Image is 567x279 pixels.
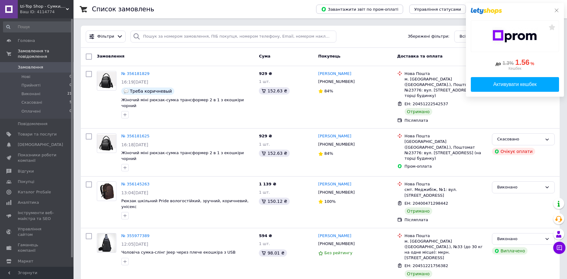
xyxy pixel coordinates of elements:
[405,217,487,223] div: Післяплата
[317,140,356,148] div: [PHONE_NUMBER]
[130,31,336,43] input: Пошук за номером замовлення, ПІБ покупця, номером телефону, Email, номером накладної
[259,150,289,157] div: 152.63 ₴
[497,236,542,242] div: Виконано
[409,5,466,14] button: Управління статусами
[124,89,129,94] img: :speech_balloon:
[3,21,72,32] input: Пошук
[97,34,114,39] span: Фільтри
[18,142,63,147] span: [DEMOGRAPHIC_DATA]
[121,199,248,209] a: Рюкзак шкільний Pride вологостійкий, зручний, коричневий, унісекс
[553,242,565,254] button: Чат з покупцем
[317,240,356,248] div: [PHONE_NUMBER]
[492,247,527,255] div: Виплачено
[259,182,276,186] span: 1 139 ₴
[18,242,57,253] span: Гаманець компанії
[405,187,487,198] div: смт. Меджибіж, №1: вул. [STREET_ADDRESS]
[324,251,353,255] span: Без рейтингу
[259,134,272,138] span: 929 ₴
[121,233,149,238] a: № 355977389
[18,121,47,127] span: Повідомлення
[121,80,148,84] span: 16:19[DATE]
[130,89,172,94] span: Треба коричневый
[317,188,356,196] div: [PHONE_NUMBER]
[405,201,448,206] span: ЕН: 20400471298442
[18,210,57,221] span: Інструменти веб-майстра та SEO
[20,4,66,9] span: Izi-Top Shop - Сумки, рюкзаки, бананки, клатчі, портфелі, слінги, гаманці
[18,259,33,264] span: Маркет
[18,38,35,43] span: Головна
[259,233,272,238] span: 594 ₴
[405,164,487,169] div: Пром-оплата
[324,199,336,204] span: 100%
[121,151,244,161] a: Жіночий міні рюкзак-сумка трансформер 2 в 1 з екошкіри чорний
[405,270,432,277] div: Отримано
[97,181,116,201] a: Фото товару
[405,181,487,187] div: Нова Пошта
[259,241,270,246] span: 1 шт.
[121,190,148,195] span: 13:04[DATE]
[18,48,74,59] span: Замовлення та повідомлення
[21,74,30,80] span: Нові
[317,78,356,86] div: [PHONE_NUMBER]
[405,118,487,123] div: Післяплата
[70,100,72,105] span: 5
[20,9,74,15] div: Ваш ID: 4114774
[21,109,41,114] span: Оплачені
[405,207,432,215] div: Отримано
[324,151,333,156] span: 84%
[97,233,116,252] img: Фото товару
[405,133,487,139] div: Нова Пошта
[121,134,149,138] a: № 356181625
[18,179,34,184] span: Покупці
[21,100,42,105] span: Скасовані
[121,250,236,255] a: Чоловіча сумка-слінг Jeep через плече екошкіра з USB
[405,102,448,106] span: ЕН: 20451222542537
[121,182,149,186] a: № 356145263
[321,6,398,12] span: Завантажити звіт по пром-оплаті
[316,5,403,14] button: Завантажити звіт по пром-оплаті
[405,139,487,161] div: [GEOGRAPHIC_DATA] ([GEOGRAPHIC_DATA].), Поштомат №23776: вул. [STREET_ADDRESS] (на торці будинку)
[405,263,448,268] span: ЕН: 20451221756382
[18,200,39,205] span: Аналітика
[18,226,57,237] span: Управління сайтом
[408,34,449,39] span: Збережені фільтри:
[121,98,244,108] a: Жіночий міні рюкзак-сумка трансформер 2 в 1 з екошкіри чорний
[18,132,57,137] span: Товари та послуги
[318,71,351,77] a: [PERSON_NAME]
[259,249,287,257] div: 98.01 ₴
[97,233,116,253] a: Фото товару
[497,136,542,143] div: Скасовано
[259,198,289,205] div: 150.12 ₴
[70,109,72,114] span: 0
[405,239,487,261] div: м. [GEOGRAPHIC_DATA] ([GEOGRAPHIC_DATA].), №33 (до 30 кг на одне місце): мкрн. [STREET_ADDRESS]
[18,169,34,174] span: Відгуки
[97,54,124,58] span: Замовлення
[121,71,149,76] a: № 356181829
[397,54,443,58] span: Доставка та оплата
[99,182,114,201] img: Фото товару
[318,133,351,139] a: [PERSON_NAME]
[70,74,72,80] span: 0
[259,71,272,76] span: 929 ₴
[414,7,461,12] span: Управління статусами
[259,79,270,84] span: 1 шт.
[18,189,51,195] span: Каталог ProSale
[67,91,72,97] span: 21
[18,65,43,70] span: Замовлення
[324,89,333,93] span: 84%
[497,184,542,191] div: Виконано
[121,242,148,247] span: 12:05[DATE]
[405,71,487,76] div: Нова Пошта
[259,87,289,95] div: 152.63 ₴
[318,233,351,239] a: [PERSON_NAME]
[259,142,270,147] span: 1 шт.
[97,71,116,91] a: Фото товару
[97,72,116,89] img: Фото товару
[259,190,270,195] span: 1 шт.
[318,181,351,187] a: [PERSON_NAME]
[18,152,57,163] span: Показники роботи компанії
